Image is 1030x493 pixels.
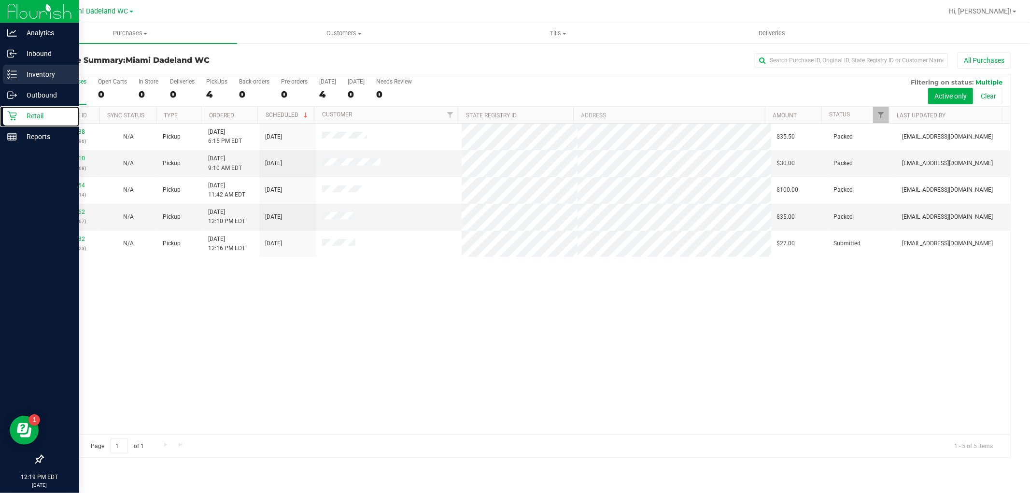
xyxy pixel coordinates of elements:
div: Pre-orders [281,78,308,85]
inline-svg: Retail [7,111,17,121]
a: Status [829,111,850,118]
div: 0 [239,89,269,100]
span: Pickup [163,159,181,168]
inline-svg: Reports [7,132,17,141]
p: Outbound [17,89,75,101]
a: Scheduled [266,112,310,118]
div: 0 [348,89,365,100]
span: [EMAIL_ADDRESS][DOMAIN_NAME] [902,185,993,195]
th: Address [573,107,765,124]
div: [DATE] [319,78,336,85]
a: Filter [873,107,889,123]
button: Clear [974,88,1002,104]
a: Filter [442,107,458,123]
button: N/A [123,132,134,141]
a: State Registry ID [466,112,517,119]
span: 1 - 5 of 5 items [946,438,1001,453]
span: Submitted [834,239,861,248]
button: Active only [928,88,973,104]
inline-svg: Inventory [7,70,17,79]
div: 4 [206,89,227,100]
span: Not Applicable [123,186,134,193]
span: Packed [834,185,853,195]
span: Not Applicable [123,240,134,247]
span: Not Applicable [123,160,134,167]
span: Customers [238,29,451,38]
span: Not Applicable [123,133,134,140]
span: [DATE] [265,185,282,195]
iframe: Resource center [10,416,39,445]
span: [DATE] [265,132,282,141]
span: [DATE] 12:10 PM EDT [208,208,245,226]
button: N/A [123,185,134,195]
span: Pickup [163,185,181,195]
a: Type [164,112,178,119]
h3: Purchase Summary: [42,56,365,65]
div: 0 [139,89,158,100]
span: Deliveries [746,29,798,38]
input: Search Purchase ID, Original ID, State Registry ID or Customer Name... [755,53,948,68]
inline-svg: Analytics [7,28,17,38]
span: Packed [834,132,853,141]
a: 12006810 [58,155,85,162]
div: 0 [170,89,195,100]
span: $35.50 [777,132,795,141]
input: 1 [111,438,128,453]
a: 12008154 [58,182,85,189]
p: Retail [17,110,75,122]
span: [DATE] 6:15 PM EDT [208,127,242,146]
inline-svg: Inbound [7,49,17,58]
span: Purchases [23,29,237,38]
span: [EMAIL_ADDRESS][DOMAIN_NAME] [902,239,993,248]
a: 12008482 [58,236,85,242]
button: N/A [123,159,134,168]
a: Purchases [23,23,237,43]
span: [DATE] 12:16 PM EDT [208,235,245,253]
a: Customers [237,23,451,43]
p: Analytics [17,27,75,39]
span: $100.00 [777,185,799,195]
a: Ordered [209,112,234,119]
div: [DATE] [348,78,365,85]
span: Pickup [163,212,181,222]
iframe: Resource center unread badge [28,414,40,426]
span: Page of 1 [83,438,152,453]
div: Needs Review [376,78,412,85]
span: Pickup [163,132,181,141]
p: Inbound [17,48,75,59]
button: N/A [123,212,134,222]
a: Tills [451,23,665,43]
span: Multiple [975,78,1002,86]
a: Last Updated By [897,112,946,119]
p: 12:19 PM EDT [4,473,75,481]
span: Hi, [PERSON_NAME]! [949,7,1012,15]
div: 4 [319,89,336,100]
span: Packed [834,212,853,222]
div: 0 [281,89,308,100]
span: Filtering on status: [911,78,974,86]
span: [EMAIL_ADDRESS][DOMAIN_NAME] [902,159,993,168]
span: [DATE] 9:10 AM EDT [208,154,242,172]
a: Customer [322,111,352,118]
a: Deliveries [665,23,879,43]
span: $35.00 [777,212,795,222]
span: [DATE] [265,239,282,248]
button: N/A [123,239,134,248]
span: [EMAIL_ADDRESS][DOMAIN_NAME] [902,132,993,141]
span: $27.00 [777,239,795,248]
div: Back-orders [239,78,269,85]
a: 12005688 [58,128,85,135]
div: 0 [98,89,127,100]
div: Deliveries [170,78,195,85]
a: Sync Status [107,112,144,119]
span: Packed [834,159,853,168]
a: Amount [773,112,797,119]
div: 0 [376,89,412,100]
p: Reports [17,131,75,142]
div: PickUps [206,78,227,85]
div: Open Carts [98,78,127,85]
span: Not Applicable [123,213,134,220]
button: All Purchases [958,52,1011,69]
span: $30.00 [777,159,795,168]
